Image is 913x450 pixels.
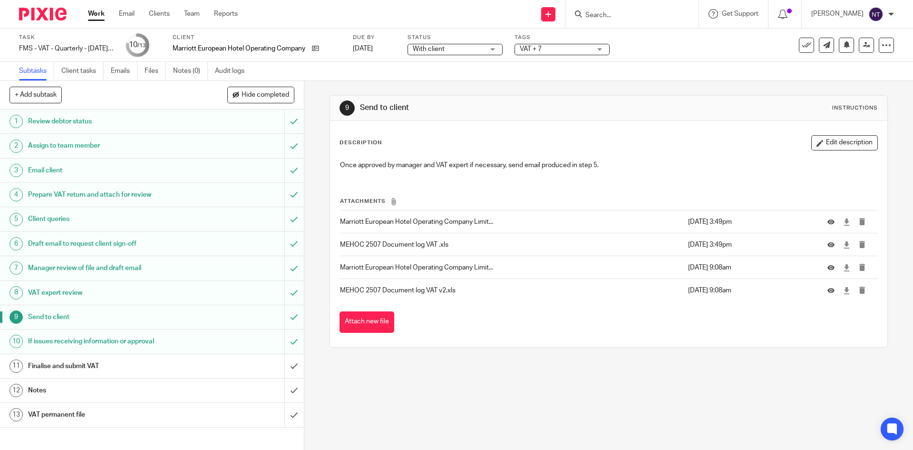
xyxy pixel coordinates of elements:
[340,311,394,333] button: Attach new file
[214,9,238,19] a: Reports
[137,43,146,48] small: /13
[28,261,193,275] h1: Manager review of file and draft email
[340,160,877,170] p: Once approved by manager and VAT expert if necessary, send email produced in step 5.
[340,139,382,147] p: Description
[242,91,289,99] span: Hide completed
[843,286,850,295] a: Download
[340,100,355,116] div: 9
[722,10,758,17] span: Get Support
[353,34,396,41] label: Due by
[688,263,813,272] p: [DATE] 9:08am
[145,62,166,80] a: Files
[28,310,193,324] h1: Send to client
[28,163,193,178] h1: Email client
[688,286,813,295] p: [DATE] 9:08am
[340,286,683,295] p: MEHOC 2507 Document log VAT v2.xls
[515,34,610,41] label: Tags
[28,114,193,129] h1: Review debtor status
[28,359,193,373] h1: Finalise and submit VAT
[688,217,813,227] p: [DATE] 3:49pm
[149,9,170,19] a: Clients
[129,40,146,50] div: 10
[843,217,850,227] a: Download
[61,62,104,80] a: Client tasks
[227,87,294,103] button: Hide completed
[111,62,137,80] a: Emails
[19,34,114,41] label: Task
[173,34,341,41] label: Client
[413,46,445,52] span: With client
[10,188,23,201] div: 4
[688,240,813,250] p: [DATE] 3:49pm
[19,44,114,53] div: FMS - VAT - Quarterly - May - July, 2025
[10,237,23,250] div: 6
[584,11,670,20] input: Search
[19,62,54,80] a: Subtasks
[10,115,23,128] div: 1
[173,62,208,80] a: Notes (0)
[340,199,386,204] span: Attachments
[520,46,542,52] span: VAT + 7
[19,44,114,53] div: FMS - VAT - Quarterly - [DATE] - [DATE]
[868,7,884,22] img: svg%3E
[19,8,67,20] img: Pixie
[10,384,23,397] div: 12
[340,240,683,250] p: MEHOC 2507 Document log VAT .xls
[10,335,23,348] div: 10
[215,62,252,80] a: Audit logs
[184,9,200,19] a: Team
[353,45,373,52] span: [DATE]
[10,261,23,275] div: 7
[28,408,193,422] h1: VAT permanent file
[360,103,629,113] h1: Send to client
[88,9,105,19] a: Work
[10,140,23,153] div: 2
[811,9,864,19] p: [PERSON_NAME]
[10,213,23,226] div: 5
[173,44,307,53] p: Marriott European Hotel Operating Company Limited
[340,217,683,227] p: Marriott European Hotel Operating Company Limit...
[10,87,62,103] button: + Add subtask
[843,240,850,250] a: Download
[340,263,683,272] p: Marriott European Hotel Operating Company Limit...
[832,104,878,112] div: Instructions
[10,408,23,421] div: 13
[119,9,135,19] a: Email
[28,212,193,226] h1: Client queries
[10,286,23,300] div: 8
[10,164,23,177] div: 3
[28,139,193,153] h1: Assign to team member
[28,237,193,251] h1: Draft email to request client sign-off
[408,34,503,41] label: Status
[10,360,23,373] div: 11
[10,310,23,324] div: 9
[28,188,193,202] h1: Prepare VAT return and attach for review
[28,286,193,300] h1: VAT expert review
[28,383,193,398] h1: Notes
[843,263,850,272] a: Download
[28,334,193,349] h1: If issues receiving information or approval
[811,135,878,150] button: Edit description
